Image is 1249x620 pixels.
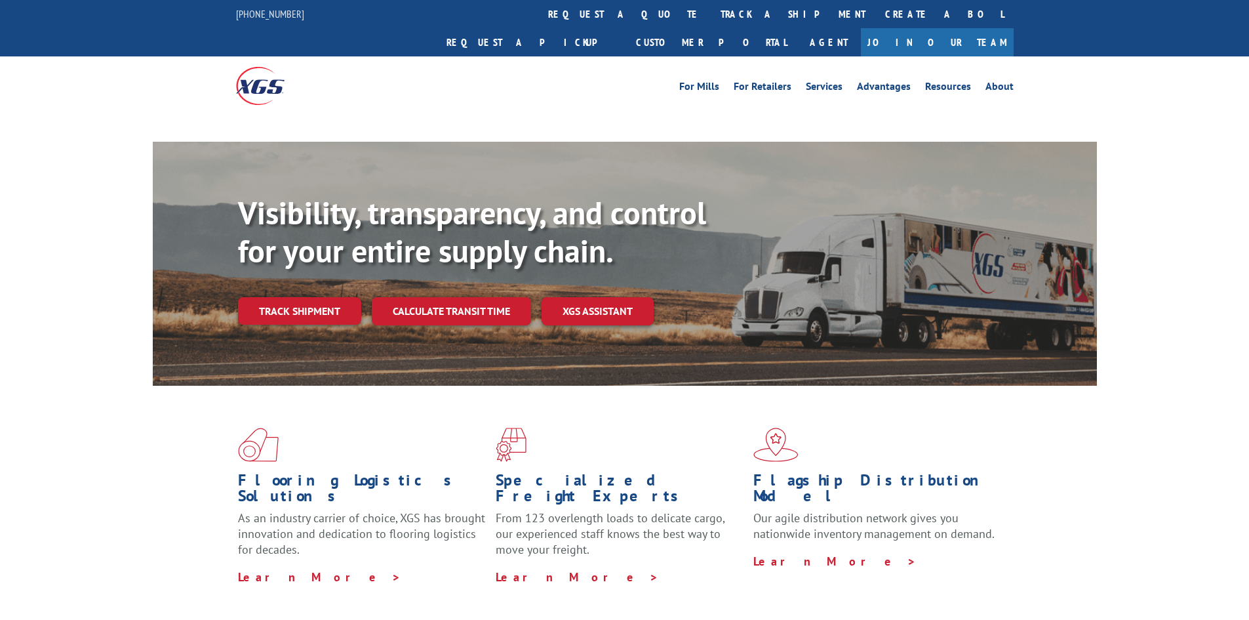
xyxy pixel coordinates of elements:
h1: Specialized Freight Experts [496,472,743,510]
a: For Mills [679,81,719,96]
a: Calculate transit time [372,297,531,325]
a: About [985,81,1014,96]
span: Our agile distribution network gives you nationwide inventory management on demand. [753,510,995,541]
a: For Retailers [734,81,791,96]
b: Visibility, transparency, and control for your entire supply chain. [238,192,706,271]
a: XGS ASSISTANT [542,297,654,325]
a: Track shipment [238,297,361,325]
a: Learn More > [238,569,401,585]
a: Customer Portal [626,28,797,56]
a: Services [806,81,843,96]
span: As an industry carrier of choice, XGS has brought innovation and dedication to flooring logistics... [238,510,485,557]
a: [PHONE_NUMBER] [236,7,304,20]
img: xgs-icon-focused-on-flooring-red [496,428,526,462]
img: xgs-icon-total-supply-chain-intelligence-red [238,428,279,462]
h1: Flagship Distribution Model [753,472,1001,510]
img: xgs-icon-flagship-distribution-model-red [753,428,799,462]
p: From 123 overlength loads to delicate cargo, our experienced staff knows the best way to move you... [496,510,743,569]
a: Join Our Team [861,28,1014,56]
a: Agent [797,28,861,56]
a: Request a pickup [437,28,626,56]
h1: Flooring Logistics Solutions [238,472,486,510]
a: Learn More > [753,554,917,569]
a: Advantages [857,81,911,96]
a: Resources [925,81,971,96]
a: Learn More > [496,569,659,585]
